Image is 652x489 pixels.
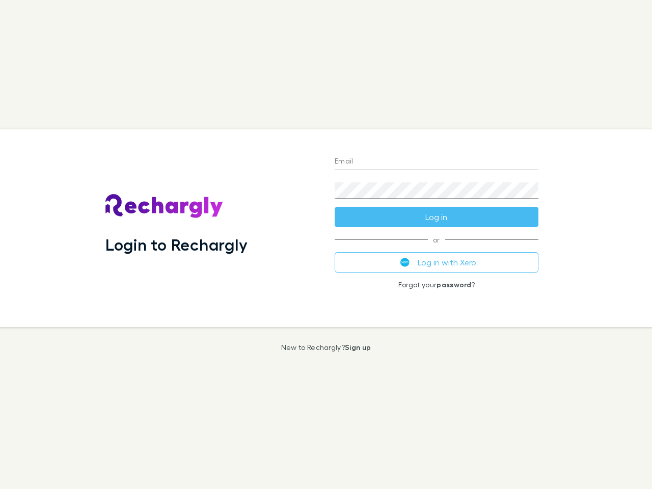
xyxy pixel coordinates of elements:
a: password [437,280,471,289]
p: Forgot your ? [335,281,538,289]
a: Sign up [345,343,371,351]
h1: Login to Rechargly [105,235,248,254]
img: Rechargly's Logo [105,194,224,219]
button: Log in with Xero [335,252,538,273]
button: Log in [335,207,538,227]
img: Xero's logo [400,258,410,267]
span: or [335,239,538,240]
p: New to Rechargly? [281,343,371,351]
